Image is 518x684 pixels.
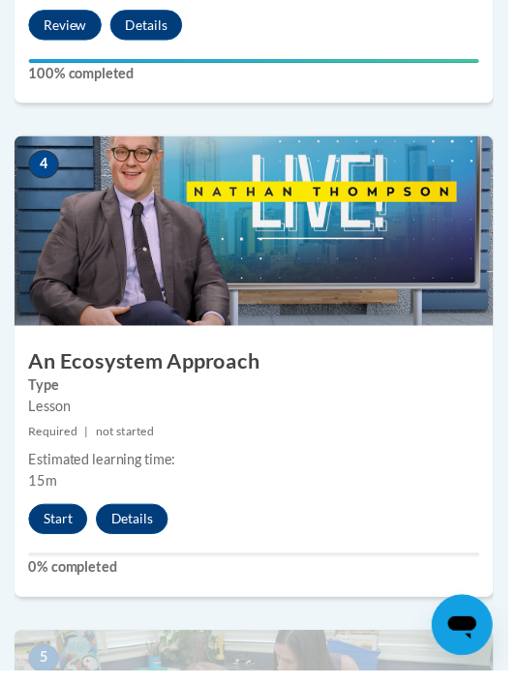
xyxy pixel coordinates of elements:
div: Lesson [29,403,489,425]
span: not started [98,432,157,447]
iframe: Button to launch messaging window [441,607,503,669]
button: Details [98,514,171,545]
label: Type [29,382,489,403]
img: Course Image [15,138,503,332]
h3: An Ecosystem Approach [15,353,503,383]
div: Estimated learning time: [29,459,489,480]
div: Your progress [29,60,489,64]
span: 15m [29,482,58,498]
span: | [86,432,90,447]
label: 0% completed [29,568,489,589]
button: Start [29,514,89,545]
button: Details [112,10,186,41]
button: Review [29,10,104,41]
label: 100% completed [29,64,489,85]
span: Required [29,432,78,447]
span: 4 [29,153,60,182]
